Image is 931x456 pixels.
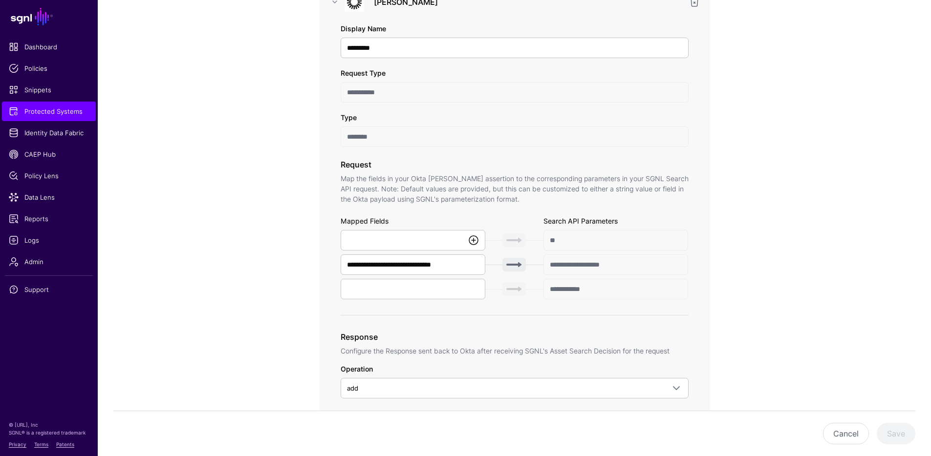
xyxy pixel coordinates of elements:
a: Patents [56,441,74,447]
label: Type [341,408,357,418]
p: Configure the Response sent back to Okta after receiving SGNL's Asset Search Decision for the req... [341,346,689,356]
p: Map the fields in your Okta [PERSON_NAME] assertion to the corresponding parameters in your SGNL ... [341,173,689,204]
h3: Response [341,331,689,343]
a: Identity Data Fabric [2,123,96,143]
span: Dashboard [9,42,89,52]
label: Type [341,112,357,123]
p: SGNL® is a registered trademark [9,429,89,436]
a: Snippets [2,80,96,100]
a: Logs [2,230,96,250]
a: Reports [2,209,96,228]
button: Cancel [823,423,869,444]
a: Dashboard [2,37,96,57]
a: Data Lens [2,187,96,207]
span: Policies [9,63,89,73]
span: Admin [9,257,89,267]
a: Terms [34,441,48,447]
span: Data Lens [9,192,89,202]
a: CAEP Hub [2,145,96,164]
span: Snippets [9,85,89,95]
label: Search API Parameters [543,216,618,226]
a: Policy Lens [2,166,96,186]
a: Admin [2,252,96,271]
span: Logs [9,235,89,245]
a: Privacy [9,441,26,447]
span: add [347,384,358,392]
span: Reports [9,214,89,224]
span: Protected Systems [9,106,89,116]
span: Policy Lens [9,171,89,181]
label: Mapped Fields [341,216,389,226]
a: SGNL [6,6,92,27]
label: Request Type [341,68,386,78]
a: Protected Systems [2,102,96,121]
p: © [URL], Inc [9,421,89,429]
span: CAEP Hub [9,149,89,159]
label: Operation [341,364,373,374]
a: Policies [2,59,96,78]
span: Identity Data Fabric [9,128,89,138]
label: Display Name [341,23,386,34]
span: Support [9,285,89,294]
h3: Request [341,159,689,170]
